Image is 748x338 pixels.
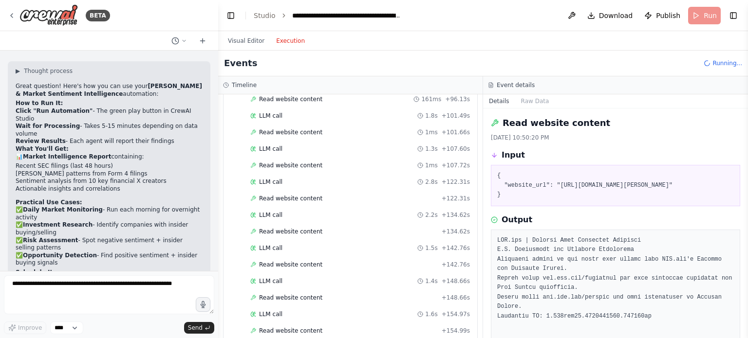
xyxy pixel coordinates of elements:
[259,327,322,335] span: Read website content
[583,7,637,24] button: Download
[16,178,203,185] li: Sentiment analysis from 10 key financial X creators
[425,277,437,285] span: 1.4s
[184,322,214,334] button: Send
[16,83,203,98] p: Great question! Here's how you can use your automation:
[16,100,63,107] strong: How to Run It:
[425,178,437,186] span: 2.8s
[4,321,46,334] button: Improve
[86,10,110,21] div: BETA
[442,228,470,235] span: + 134.62s
[425,161,438,169] span: 1ms
[23,153,111,160] strong: Market Intelligence Report
[23,237,78,244] strong: Risk Assessment
[259,178,282,186] span: LLM call
[445,95,470,103] span: + 96.13s
[442,161,470,169] span: + 107.72s
[259,310,282,318] span: LLM call
[442,178,470,186] span: + 122.31s
[16,83,202,97] strong: [PERSON_NAME] & Market Sentiment Intelligence
[188,324,203,332] span: Send
[16,170,203,178] li: [PERSON_NAME] patterns from Form 4 filings
[425,112,437,120] span: 1.8s
[196,297,210,312] button: Click to speak your automation idea
[24,67,73,75] span: Thought process
[727,9,740,22] button: Show right sidebar
[491,134,740,142] div: [DATE] 10:50:20 PM
[497,81,535,89] h3: Event details
[23,206,103,213] strong: Daily Market Monitoring
[442,128,470,136] span: + 101.66s
[222,35,270,47] button: Visual Editor
[442,327,470,335] span: + 154.99s
[16,269,55,276] strong: Schedule It:
[16,107,93,114] strong: Click "Run Automation"
[195,35,210,47] button: Start a new chat
[425,310,437,318] span: 1.6s
[168,35,191,47] button: Switch to previous chat
[712,59,742,67] span: Running...
[421,95,441,103] span: 161ms
[259,195,322,202] span: Read website content
[599,11,633,20] span: Download
[23,252,97,259] strong: Opportunity Detection
[502,149,525,161] h3: Input
[16,145,69,152] strong: What You'll Get:
[425,128,438,136] span: 1ms
[254,12,276,19] a: Studio
[259,261,322,268] span: Read website content
[442,310,470,318] span: + 154.97s
[259,128,322,136] span: Read website content
[224,56,257,70] h2: Events
[259,161,322,169] span: Read website content
[16,123,80,129] strong: Wait for Processing
[16,67,20,75] span: ▶
[640,7,684,24] button: Publish
[425,244,437,252] span: 1.5s
[259,277,282,285] span: LLM call
[442,261,470,268] span: + 142.76s
[442,145,470,153] span: + 107.60s
[483,94,515,108] button: Details
[16,107,203,123] li: - The green play button in CrewAI Studio
[16,199,82,206] strong: Practical Use Cases:
[259,145,282,153] span: LLM call
[259,112,282,120] span: LLM call
[16,138,203,145] li: - Each agent will report their findings
[259,211,282,219] span: LLM call
[442,244,470,252] span: + 142.76s
[442,294,470,302] span: + 148.66s
[502,214,532,226] h3: Output
[16,123,203,138] li: - Takes 5-15 minutes depending on data volume
[16,138,66,144] strong: Review Results
[16,162,203,170] li: Recent SEC filings (last 48 hours)
[259,228,322,235] span: Read website content
[270,35,311,47] button: Execution
[254,11,402,20] nav: breadcrumb
[497,171,734,200] pre: { "website_url": "[URL][DOMAIN_NAME][PERSON_NAME]" }
[23,221,93,228] strong: Investment Research
[425,211,437,219] span: 2.2s
[18,324,42,332] span: Improve
[224,9,238,22] button: Hide left sidebar
[16,185,203,193] li: Actionable insights and correlations
[442,277,470,285] span: + 148.66s
[442,211,470,219] span: + 134.62s
[503,116,610,130] h2: Read website content
[16,206,203,267] p: ✅ - Run each morning for overnight activity ✅ - Identify companies with insider buying/selling ✅ ...
[515,94,555,108] button: Raw Data
[259,244,282,252] span: LLM call
[16,67,73,75] button: ▶Thought process
[19,4,78,26] img: Logo
[16,153,203,161] p: 📊 containing:
[259,95,322,103] span: Read website content
[259,294,322,302] span: Read website content
[425,145,437,153] span: 1.3s
[442,195,470,202] span: + 122.31s
[442,112,470,120] span: + 101.49s
[232,81,257,89] h3: Timeline
[656,11,680,20] span: Publish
